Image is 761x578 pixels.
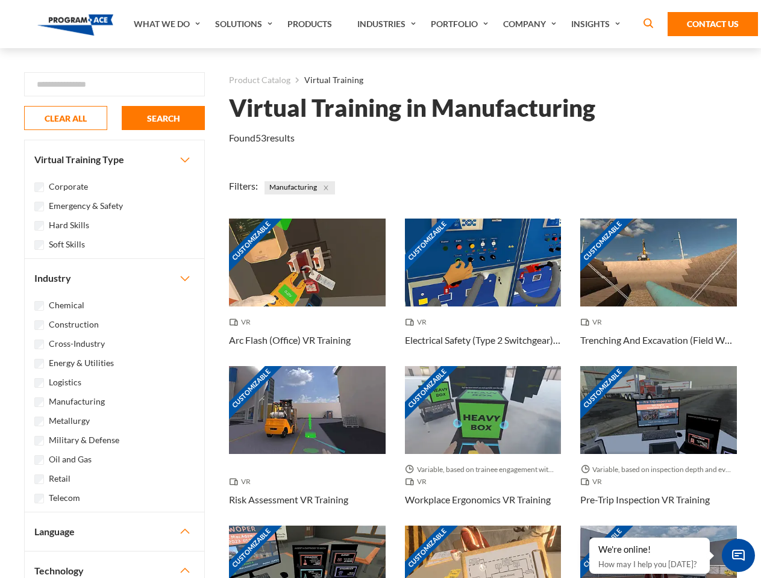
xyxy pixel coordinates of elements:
a: Product Catalog [229,72,290,88]
label: Logistics [49,376,81,389]
em: 53 [255,132,266,143]
span: VR [405,476,431,488]
input: Logistics [34,378,44,388]
label: Chemical [49,299,84,312]
a: Customizable Thumbnail - Risk Assessment VR Training VR Risk Assessment VR Training [229,366,386,526]
a: Customizable Thumbnail - Trenching And Excavation (Field Work) VR Training VR Trenching And Excav... [580,219,737,366]
label: Construction [49,318,99,331]
label: Retail [49,472,70,485]
span: Manufacturing [265,181,335,194]
span: Variable, based on inspection depth and event interaction. [580,464,737,476]
img: Program-Ace [37,14,114,36]
h1: Virtual Training in Manufacturing [229,98,595,119]
input: Oil and Gas [34,455,44,465]
label: Energy & Utilities [49,356,114,370]
label: Corporate [49,180,88,193]
span: VR [405,316,431,328]
p: Found results [229,131,295,145]
input: Military & Defense [34,436,44,446]
span: VR [229,476,255,488]
input: Retail [34,474,44,484]
h3: Electrical Safety (Type 2 Switchgear) VR Training [405,333,562,347]
label: Manufacturing [49,395,105,408]
input: Hard Skills [34,221,44,231]
label: Soft Skills [49,238,85,251]
button: Language [25,512,204,551]
h3: Risk Assessment VR Training [229,493,348,507]
input: Construction [34,320,44,330]
label: Telecom [49,491,80,505]
span: Chat Widget [722,539,755,572]
span: VR [580,316,607,328]
input: Cross-Industry [34,340,44,349]
input: Energy & Utilities [34,359,44,368]
a: Customizable Thumbnail - Pre-Trip Inspection VR Training Variable, based on inspection depth and ... [580,366,737,526]
label: Emergency & Safety [49,199,123,213]
input: Corporate [34,182,44,192]
label: Military & Defense [49,433,119,447]
span: VR [229,316,255,328]
input: Telecom [34,494,44,503]
label: Oil and Gas [49,453,92,466]
a: Customizable Thumbnail - Workplace Ergonomics VR Training Variable, based on trainee engagement w... [405,366,562,526]
input: Soft Skills [34,240,44,250]
label: Cross-Industry [49,337,105,350]
a: Contact Us [668,12,758,36]
nav: breadcrumb [229,72,737,88]
label: Hard Skills [49,219,89,232]
input: Chemical [34,301,44,311]
span: Variable, based on trainee engagement with exercises. [405,464,562,476]
div: We're online! [598,544,701,556]
span: Filters: [229,180,258,191]
button: Close [319,181,333,194]
label: Metallurgy [49,414,90,427]
input: Emergency & Safety [34,202,44,211]
a: Customizable Thumbnail - Arc Flash (Office) VR Training VR Arc Flash (Office) VR Training [229,219,386,366]
input: Manufacturing [34,397,44,407]
a: Customizable Thumbnail - Electrical Safety (Type 2 Switchgear) VR Training VR Electrical Safety (... [405,219,562,366]
button: Industry [25,259,204,297]
input: Metallurgy [34,417,44,426]
p: How may I help you [DATE]? [598,557,701,571]
li: Virtual Training [290,72,363,88]
button: Virtual Training Type [25,140,204,179]
h3: Trenching And Excavation (Field Work) VR Training [580,333,737,347]
h3: Workplace Ergonomics VR Training [405,493,551,507]
h3: Arc Flash (Office) VR Training [229,333,351,347]
span: VR [580,476,607,488]
h3: Pre-Trip Inspection VR Training [580,493,710,507]
button: CLEAR ALL [24,106,107,130]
